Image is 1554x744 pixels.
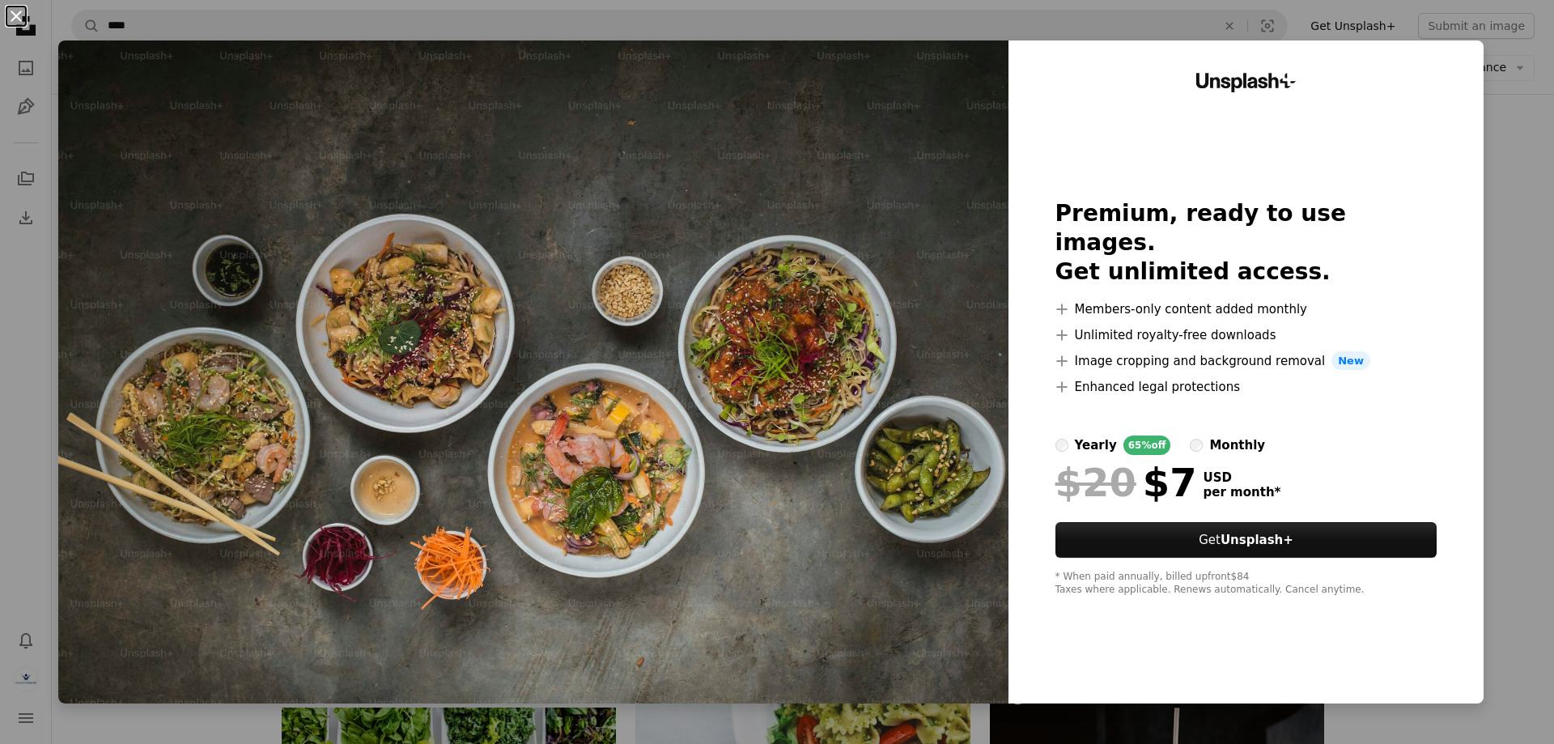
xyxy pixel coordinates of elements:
[1221,533,1293,547] strong: Unsplash+
[1123,436,1171,455] div: 65% off
[1055,325,1437,345] li: Unlimited royalty-free downloads
[1331,351,1370,371] span: New
[1055,377,1437,397] li: Enhanced legal protections
[1209,436,1265,455] div: monthly
[1055,461,1197,504] div: $7
[1055,199,1437,287] h2: Premium, ready to use images. Get unlimited access.
[1055,571,1437,597] div: * When paid annually, billed upfront $84 Taxes where applicable. Renews automatically. Cancel any...
[1055,522,1437,558] a: GetUnsplash+
[1055,300,1437,319] li: Members-only content added monthly
[1190,439,1203,452] input: monthly
[1055,351,1437,371] li: Image cropping and background removal
[1204,485,1281,500] span: per month *
[1055,439,1068,452] input: yearly65%off
[1075,436,1117,455] div: yearly
[1204,470,1281,485] span: USD
[1055,461,1136,504] span: $20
